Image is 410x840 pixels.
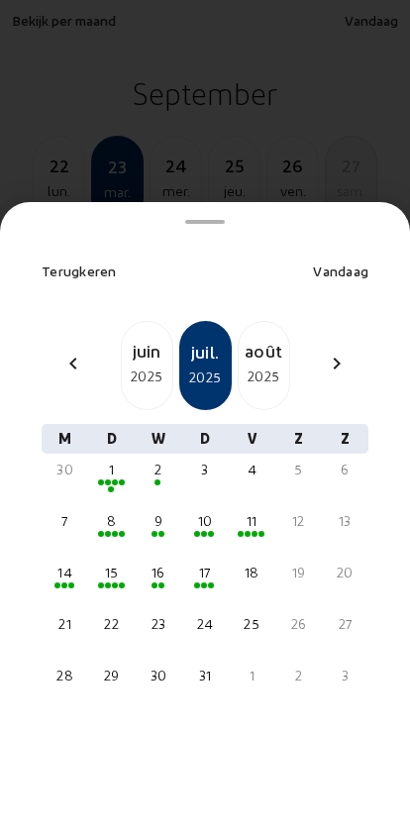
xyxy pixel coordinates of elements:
div: 28 [50,666,80,685]
span: Terugkeren [42,262,117,279]
div: 21 [50,614,80,634]
div: 25 [237,614,267,634]
div: juin [122,337,172,365]
div: 17 [189,563,220,582]
div: 8 [96,511,127,531]
span: Vandaag [313,262,368,279]
div: D [88,424,135,454]
div: 1 [237,666,267,685]
div: Z [275,424,322,454]
div: août [239,337,289,365]
mat-icon: chevron_right [325,352,349,375]
div: 2025 [181,366,230,389]
div: Z [322,424,368,454]
div: 12 [283,511,314,531]
div: 16 [143,563,173,582]
div: 26 [283,614,314,634]
div: 7 [50,511,80,531]
div: 9 [143,511,173,531]
mat-icon: chevron_left [61,352,85,375]
div: 4 [237,460,267,479]
div: 2025 [239,365,289,388]
div: 2 [283,666,314,685]
div: 20 [330,563,360,582]
div: juil. [181,338,230,366]
div: 10 [189,511,220,531]
div: 14 [50,563,80,582]
div: 3 [189,460,220,479]
div: 30 [143,666,173,685]
div: 6 [330,460,360,479]
div: 19 [283,563,314,582]
div: 22 [96,614,127,634]
div: 31 [189,666,220,685]
div: 18 [237,563,267,582]
div: 23 [143,614,173,634]
div: 2025 [122,365,172,388]
div: 29 [96,666,127,685]
div: 27 [330,614,360,634]
div: V [229,424,275,454]
div: 15 [96,563,127,582]
div: 11 [237,511,267,531]
div: W [135,424,181,454]
div: 5 [283,460,314,479]
div: 1 [96,460,127,479]
div: D [181,424,228,454]
div: 2 [143,460,173,479]
div: 3 [330,666,360,685]
div: 24 [189,614,220,634]
div: 13 [330,511,360,531]
div: 30 [50,460,80,479]
div: M [42,424,88,454]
